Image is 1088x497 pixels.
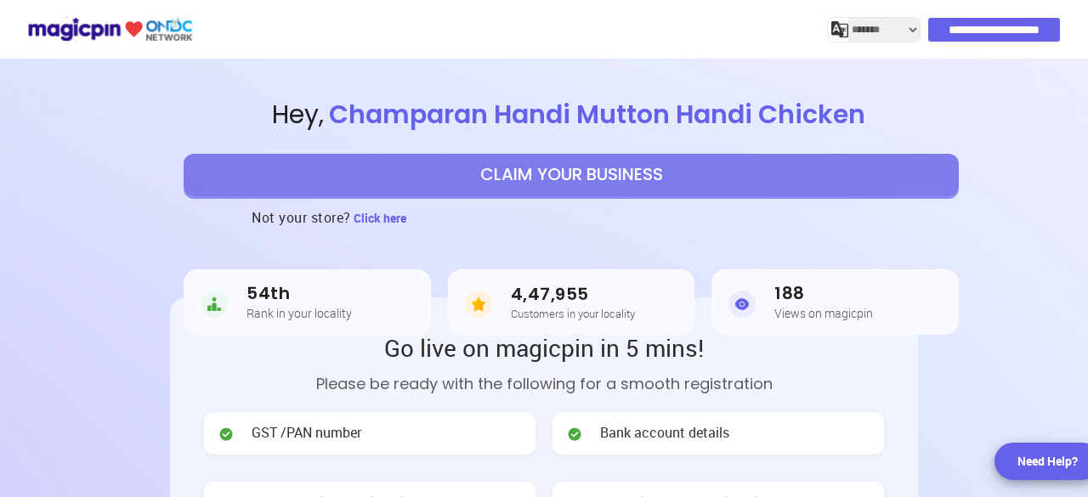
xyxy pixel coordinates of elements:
[600,423,729,443] span: Bank account details
[246,307,352,319] h5: Rank in your locality
[728,287,756,321] img: Views
[774,307,873,319] h5: Views on magicpin
[54,97,1088,133] span: Hey ,
[1017,453,1078,470] div: Need Help?
[252,423,361,443] span: GST /PAN number
[354,210,406,226] span: Click here
[324,96,870,133] span: Champaran Handi Mutton Handi Chicken
[201,287,228,321] img: Rank
[774,284,873,303] h3: 188
[246,284,352,303] h3: 54th
[27,14,193,44] img: ondc-logo-new-small.8a59708e.svg
[465,287,492,321] img: Customers
[204,331,884,364] h2: Go live on magicpin in 5 mins!
[566,426,583,443] img: check
[511,308,635,319] h5: Customers in your locality
[252,196,351,239] h3: Not your store?
[218,426,235,443] img: check
[511,285,635,304] h3: 4,47,955
[204,372,884,395] p: Please be ready with the following for a smooth registration
[831,21,848,38] img: j2MGCQAAAABJRU5ErkJggg==
[184,154,959,196] button: CLAIM YOUR BUSINESS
